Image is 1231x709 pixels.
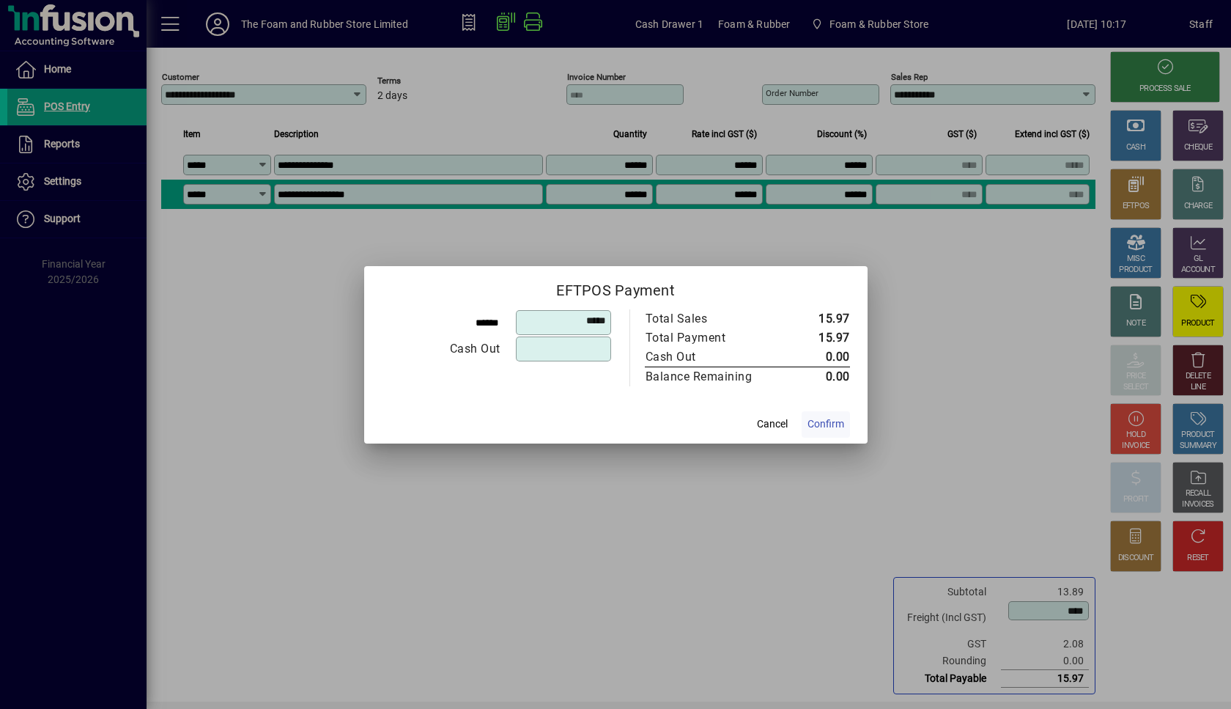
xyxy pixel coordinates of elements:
td: 15.97 [783,328,850,348]
span: Cancel [757,416,788,432]
h2: EFTPOS Payment [364,266,868,309]
div: Balance Remaining [646,368,769,386]
td: 0.00 [783,367,850,386]
td: Total Sales [645,309,783,328]
button: Confirm [802,411,850,438]
button: Cancel [749,411,796,438]
div: Cash Out [382,340,500,358]
td: Total Payment [645,328,783,348]
td: 15.97 [783,309,850,328]
div: Cash Out [646,348,769,366]
span: Confirm [807,416,844,432]
td: 0.00 [783,348,850,367]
